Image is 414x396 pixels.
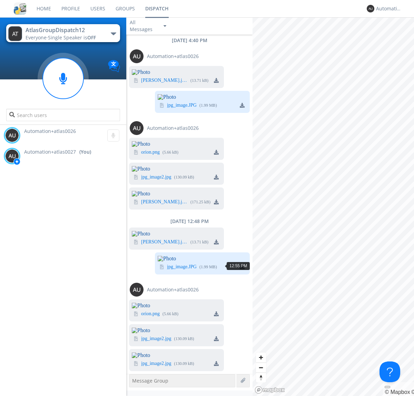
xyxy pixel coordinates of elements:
[126,37,253,44] div: [DATE] 4:40 PM
[376,5,402,12] div: Automation+atlas0027
[132,141,224,147] img: Photo
[134,200,138,204] img: image icon
[132,352,224,358] img: Photo
[24,148,76,155] span: Automation+atlas0027
[79,148,91,155] div: (You)
[174,174,194,180] div: ( 130.09 kB )
[141,240,188,245] a: [PERSON_NAME].jpeg
[134,361,138,366] img: image icon
[214,150,219,155] img: download media button
[190,78,208,84] div: ( 13.71 kB )
[108,60,120,72] img: Translation enabled
[26,26,103,34] div: AtlasGroupDispatch12
[132,328,224,333] img: Photo
[367,5,374,12] img: 373638.png
[214,78,219,83] img: download media button
[134,336,138,341] img: image icon
[229,263,247,268] span: 12:55 PM
[256,373,266,383] button: Reset bearing to north
[132,231,224,236] img: Photo
[134,175,138,180] img: image icon
[134,78,138,83] img: image icon
[130,121,144,135] img: 373638.png
[240,103,245,108] img: download media button
[130,19,157,33] div: All Messages
[5,149,19,163] img: 373638.png
[214,240,219,244] img: download media button
[134,311,138,316] img: image icon
[214,336,219,341] img: download media button
[199,264,217,270] div: ( 1.99 MB )
[174,336,194,342] div: ( 130.09 kB )
[159,264,164,269] img: image icon
[8,26,22,41] img: 373638.png
[126,218,253,225] div: [DATE] 12:48 PM
[199,103,217,108] div: ( 1.99 MB )
[214,175,219,180] img: download media button
[174,361,194,367] div: ( 130.09 kB )
[141,200,188,205] a: [PERSON_NAME].jpeg
[5,128,19,142] img: 373638.png
[159,103,164,108] img: image icon
[164,25,166,27] img: caret-down-sm.svg
[214,361,219,366] img: download media button
[385,389,410,395] a: Mapbox
[385,386,390,388] button: Toggle attribution
[162,311,178,317] div: ( 5.66 kB )
[141,150,160,155] a: orion.png
[167,103,197,108] a: jpg_image.JPG
[256,363,266,373] button: Zoom out
[6,24,120,42] button: AtlasGroupDispatch12Everyone·Single Speaker isOFF
[255,386,285,394] a: Mapbox logo
[190,239,208,245] div: ( 13.71 kB )
[190,199,210,205] div: ( 171.25 kB )
[141,361,171,367] a: jpg_image2.jpg
[141,336,171,342] a: jpg_image2.jpg
[379,361,400,382] iframe: Toggle Customer Support
[141,311,160,317] a: orion.png
[158,256,250,261] img: Photo
[214,200,219,204] img: download media button
[6,109,120,121] input: Search users
[24,128,76,134] span: Automation+atlas0026
[132,166,224,172] img: Photo
[158,94,250,100] img: Photo
[130,283,144,297] img: 373638.png
[134,240,138,244] img: image icon
[147,53,199,60] span: Automation+atlas0026
[130,49,144,63] img: 373638.png
[134,150,138,155] img: image icon
[141,175,171,180] a: jpg_image2.jpg
[162,149,178,155] div: ( 5.66 kB )
[132,303,224,308] img: Photo
[14,2,26,15] img: cddb5a64eb264b2086981ab96f4c1ba7
[48,34,96,41] span: Single Speaker is
[132,69,224,75] img: Photo
[214,311,219,316] img: download media button
[87,34,96,41] span: OFF
[141,78,188,84] a: [PERSON_NAME].jpeg
[132,191,224,196] img: Photo
[256,352,266,363] button: Zoom in
[147,286,199,293] span: Automation+atlas0026
[147,125,199,132] span: Automation+atlas0026
[26,34,103,41] div: Everyone ·
[167,264,197,270] a: jpg_image.JPG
